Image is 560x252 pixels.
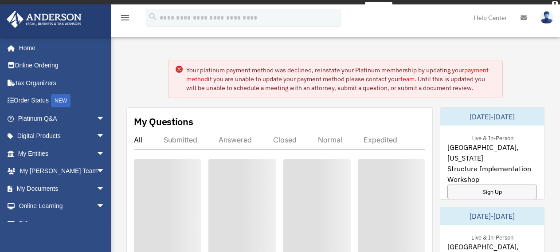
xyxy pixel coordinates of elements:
[134,135,142,144] div: All
[552,1,558,7] div: close
[6,180,118,197] a: My Documentsarrow_drop_down
[164,135,197,144] div: Submitted
[96,197,114,216] span: arrow_drop_down
[540,11,553,24] img: User Pic
[464,232,521,241] div: Live & In-Person
[447,163,537,185] span: Structure Implementation Workshop
[440,207,544,225] div: [DATE]-[DATE]
[96,127,114,146] span: arrow_drop_down
[96,180,114,198] span: arrow_drop_down
[6,145,118,162] a: My Entitiesarrow_drop_down
[6,39,114,57] a: Home
[365,2,392,13] a: survey
[120,12,130,23] i: menu
[464,133,521,142] div: Live & In-Person
[96,215,114,233] span: arrow_drop_down
[6,127,118,145] a: Digital Productsarrow_drop_down
[120,16,130,23] a: menu
[6,215,118,232] a: Billingarrow_drop_down
[6,162,118,180] a: My [PERSON_NAME] Teamarrow_drop_down
[447,185,537,199] a: Sign Up
[6,110,118,127] a: Platinum Q&Aarrow_drop_down
[6,92,118,110] a: Order StatusNEW
[400,75,415,83] a: team
[318,135,342,144] div: Normal
[447,142,537,163] span: [GEOGRAPHIC_DATA], [US_STATE]
[440,108,544,126] div: [DATE]-[DATE]
[96,110,114,128] span: arrow_drop_down
[96,162,114,181] span: arrow_drop_down
[6,57,118,75] a: Online Ordering
[51,94,70,107] div: NEW
[186,66,495,92] div: Your platinum payment method was declined, reinstate your Platinum membership by updating your if...
[273,135,297,144] div: Closed
[96,145,114,163] span: arrow_drop_down
[4,11,84,28] img: Anderson Advisors Platinum Portal
[219,135,252,144] div: Answered
[186,66,489,83] a: payment method
[6,197,118,215] a: Online Learningarrow_drop_down
[6,74,118,92] a: Tax Organizers
[148,12,158,22] i: search
[134,115,193,128] div: My Questions
[364,135,397,144] div: Expedited
[168,2,361,13] div: Get a chance to win 6 months of Platinum for free just by filling out this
